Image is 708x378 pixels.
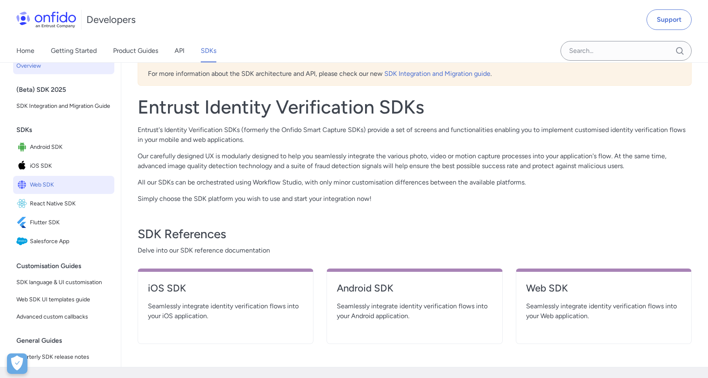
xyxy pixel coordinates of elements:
[30,160,111,172] span: iOS SDK
[7,353,27,374] button: Open Preferences
[16,278,111,287] span: SDK language & UI customisation
[16,61,111,71] span: Overview
[138,226,692,242] h3: SDK References
[138,178,692,187] p: All our SDKs can be orchestrated using Workflow Studio, with only minor customisation differences...
[13,98,114,114] a: SDK Integration and Migration Guide
[16,82,118,98] div: (Beta) SDK 2025
[647,9,692,30] a: Support
[526,282,681,295] h4: Web SDK
[30,179,111,191] span: Web SDK
[16,312,111,322] span: Advanced custom callbacks
[337,301,492,321] span: Seamlessly integrate identity verification flows into your Android application.
[30,198,111,209] span: React Native SDK
[16,332,118,349] div: General Guides
[16,101,111,111] span: SDK Integration and Migration Guide
[13,291,114,308] a: Web SDK UI templates guide
[138,246,692,255] span: Delve into our SDK reference documentation
[13,349,114,365] a: Quarterly SDK release notes
[16,258,118,274] div: Customisation Guides
[148,282,303,301] a: iOS SDK
[7,353,27,374] div: Cookie Preferences
[138,151,692,171] p: Our carefully designed UX is modularly designed to help you seamlessly integrate the various phot...
[16,198,30,209] img: IconReact Native SDK
[13,195,114,213] a: IconReact Native SDKReact Native SDK
[175,39,184,62] a: API
[16,179,30,191] img: IconWeb SDK
[138,194,692,204] p: Simply choose the SDK platform you wish to use and start your integration now!
[16,295,111,305] span: Web SDK UI templates guide
[51,39,97,62] a: Getting Started
[16,352,111,362] span: Quarterly SDK release notes
[560,41,692,61] input: Onfido search input field
[337,282,492,301] a: Android SDK
[13,157,114,175] a: IconiOS SDKiOS SDK
[148,301,303,321] span: Seamlessly integrate identity verification flows into your iOS application.
[526,301,681,321] span: Seamlessly integrate identity verification flows into your Web application.
[16,141,30,153] img: IconAndroid SDK
[13,274,114,291] a: SDK language & UI customisation
[13,309,114,325] a: Advanced custom callbacks
[113,39,158,62] a: Product Guides
[30,141,111,153] span: Android SDK
[13,176,114,194] a: IconWeb SDKWeb SDK
[13,138,114,156] a: IconAndroid SDKAndroid SDK
[30,217,111,228] span: Flutter SDK
[16,11,76,28] img: Onfido Logo
[16,160,30,172] img: IconiOS SDK
[148,282,303,295] h4: iOS SDK
[16,217,30,228] img: IconFlutter SDK
[16,39,34,62] a: Home
[16,236,30,247] img: IconSalesforce App
[13,232,114,250] a: IconSalesforce AppSalesforce App
[138,96,692,118] h1: Entrust Identity Verification SDKs
[384,70,490,77] a: SDK Integration and Migration guide
[201,39,216,62] a: SDKs
[337,282,492,295] h4: Android SDK
[30,236,111,247] span: Salesforce App
[13,58,114,74] a: Overview
[86,13,136,26] h1: Developers
[526,282,681,301] a: Web SDK
[16,122,118,138] div: SDKs
[13,214,114,232] a: IconFlutter SDKFlutter SDK
[138,125,692,145] p: Entrust's Identity Verification SDKs (formerly the Onfido Smart Capture SDKs) provide a set of sc...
